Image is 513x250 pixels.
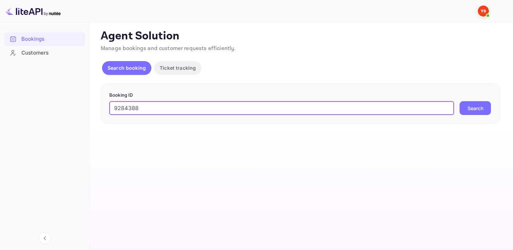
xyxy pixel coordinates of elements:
img: Yandex Support [478,6,489,17]
button: Collapse navigation [39,232,51,244]
p: Search booking [108,64,146,71]
p: Ticket tracking [160,64,196,71]
div: Customers [4,46,85,60]
div: Bookings [4,32,85,46]
div: Customers [21,49,82,57]
p: Booking ID [109,92,492,99]
a: Bookings [4,32,85,45]
p: Agent Solution [101,29,501,43]
button: Search [460,101,491,115]
span: Manage bookings and customer requests efficiently. [101,45,236,52]
div: Bookings [21,35,82,43]
img: LiteAPI logo [6,6,61,17]
input: Enter Booking ID (e.g., 63782194) [109,101,454,115]
a: Customers [4,46,85,59]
